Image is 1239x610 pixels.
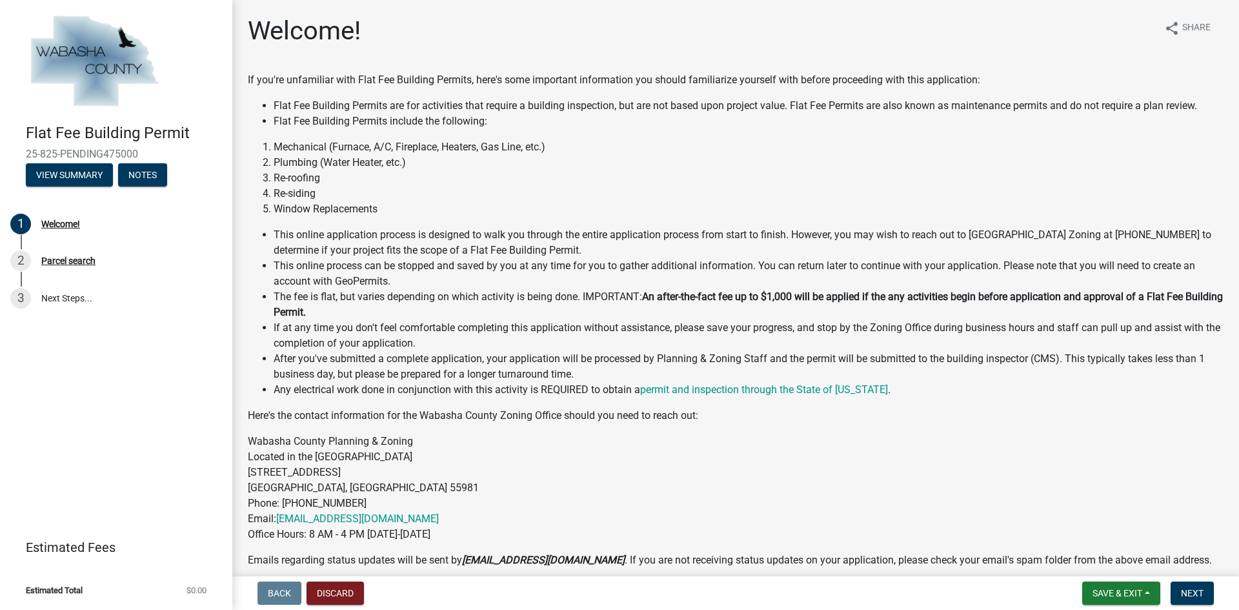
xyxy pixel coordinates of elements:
[274,155,1224,170] li: Plumbing (Water Heater, etc.)
[248,434,1224,542] p: Wabasha County Planning & Zoning Located in the [GEOGRAPHIC_DATA] [STREET_ADDRESS] [GEOGRAPHIC_DA...
[10,288,31,309] div: 3
[274,258,1224,289] li: This online process can be stopped and saved by you at any time for you to gather additional info...
[26,163,113,187] button: View Summary
[118,170,167,181] wm-modal-confirm: Notes
[26,170,113,181] wm-modal-confirm: Summary
[1093,588,1142,598] span: Save & Exit
[274,227,1224,258] li: This online application process is designed to walk you through the entire application process fr...
[1171,582,1214,605] button: Next
[248,15,361,46] h1: Welcome!
[26,14,163,110] img: Wabasha County, Minnesota
[274,186,1224,201] li: Re-siding
[41,256,96,265] div: Parcel search
[41,219,80,229] div: Welcome!
[640,383,888,396] a: permit and inspection through the State of [US_STATE]
[1164,21,1180,36] i: share
[274,114,1224,129] li: Flat Fee Building Permits include the following:
[268,588,291,598] span: Back
[274,201,1224,217] li: Window Replacements
[274,290,1223,318] strong: An after-the-fact fee up to $1,000 will be applied if the any activities begin before application...
[274,351,1224,382] li: After you've submitted a complete application, your application will be processed by Planning & Z...
[276,513,439,525] a: [EMAIL_ADDRESS][DOMAIN_NAME]
[274,320,1224,351] li: If at any time you don't feel comfortable completing this application without assistance, please ...
[274,98,1224,114] li: Flat Fee Building Permits are for activities that require a building inspection, but are not base...
[248,553,1224,568] p: Emails regarding status updates will be sent by . If you are not receiving status updates on your...
[274,139,1224,155] li: Mechanical (Furnace, A/C, Fireplace, Heaters, Gas Line, etc.)
[26,124,222,143] h4: Flat Fee Building Permit
[274,289,1224,320] li: The fee is flat, but varies depending on which activity is being done. IMPORTANT:
[274,170,1224,186] li: Re-roofing
[10,534,212,560] a: Estimated Fees
[257,582,301,605] button: Back
[26,148,206,160] span: 25-825-PENDING475000
[274,382,1224,398] li: Any electrical work done in conjunction with this activity is REQUIRED to obtain a .
[462,554,625,566] strong: [EMAIL_ADDRESS][DOMAIN_NAME]
[10,214,31,234] div: 1
[186,586,206,595] span: $0.00
[10,250,31,271] div: 2
[248,72,1224,88] p: If you're unfamiliar with Flat Fee Building Permits, here's some important information you should...
[26,586,83,595] span: Estimated Total
[1181,588,1204,598] span: Next
[1154,15,1221,41] button: shareShare
[1182,21,1211,36] span: Share
[307,582,364,605] button: Discard
[118,163,167,187] button: Notes
[1082,582,1160,605] button: Save & Exit
[248,408,1224,423] p: Here's the contact information for the Wabasha County Zoning Office should you need to reach out:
